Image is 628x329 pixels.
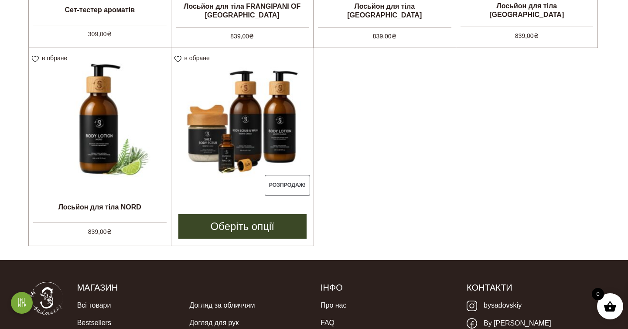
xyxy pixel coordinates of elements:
img: unfavourite.svg [174,56,181,62]
a: Догляд за обличчям [190,297,255,314]
a: Розпродаж! [171,48,314,197]
bdi: 309,00 [88,31,112,38]
a: bysadovskiy [467,297,522,315]
span: ₴ [392,33,396,40]
h2: Лосьйон для тіла NORD [29,196,171,218]
span: ₴ [249,33,254,40]
span: в обране [42,55,67,62]
span: ₴ [107,228,112,235]
a: в обране [174,55,213,62]
a: Виберіть опції для " Набір BODY ROUTINE: скраб, гель для душу, лосьйон + олія для кутикули у пода... [178,214,307,239]
bdi: 839,00 [230,33,254,40]
span: ₴ [534,32,539,39]
span: ₴ [107,31,112,38]
h5: Інфо [321,282,454,293]
bdi: 839,00 [515,32,539,39]
span: Розпродаж! [265,175,311,196]
bdi: 839,00 [373,33,396,40]
a: Всі товари [77,297,111,314]
a: Лосьйон для тіла NORD 839,00₴ [29,48,171,236]
span: 0 [592,288,604,300]
img: unfavourite.svg [32,56,39,62]
a: Про нас [321,297,346,314]
span: в обране [184,55,210,62]
bdi: 839,00 [88,228,112,235]
h5: Контакти [467,282,600,293]
h5: Магазин [77,282,307,293]
a: в обране [32,55,70,62]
